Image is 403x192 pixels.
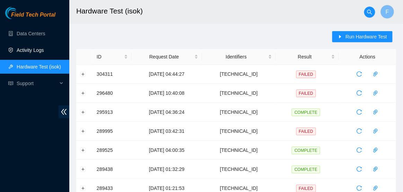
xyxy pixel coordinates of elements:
[338,34,343,40] span: caret-right
[80,147,86,153] button: Expand row
[80,185,86,191] button: Expand row
[354,68,365,80] button: reload
[296,71,316,78] span: FAILED
[354,90,365,96] span: reload
[354,166,365,172] span: reload
[354,147,365,153] span: reload
[132,65,202,84] td: [DATE] 04:44:27
[11,12,55,18] span: Field Tech Portal
[17,47,44,53] a: Activity Logs
[370,147,381,153] span: paper-clip
[93,122,132,141] td: 289995
[339,49,396,65] th: Actions
[202,141,276,160] td: [TECHNICAL_ID]
[132,160,202,179] td: [DATE] 01:32:29
[132,141,202,160] td: [DATE] 04:00:35
[93,103,132,122] td: 295913
[370,128,381,134] span: paper-clip
[93,160,132,179] td: 289438
[354,109,365,115] span: reload
[292,109,320,116] span: COMPLETE
[5,7,35,19] img: Akamai Technologies
[354,88,365,99] button: reload
[202,84,276,103] td: [TECHNICAL_ID]
[370,109,381,115] span: paper-clip
[370,164,381,175] button: paper-clip
[345,33,387,40] span: Run Hardware Test
[93,84,132,103] td: 296480
[370,185,381,191] span: paper-clip
[8,81,13,86] span: read
[354,164,365,175] button: reload
[202,103,276,122] td: [TECHNICAL_ID]
[292,147,320,154] span: COMPLETE
[332,31,393,42] button: caret-rightRun Hardware Test
[80,166,86,172] button: Expand row
[354,145,365,156] button: reload
[132,122,202,141] td: [DATE] 03:42:31
[5,12,55,21] a: Akamai TechnologiesField Tech Portal
[292,166,320,173] span: COMPLETE
[365,9,375,15] span: search
[364,7,375,18] button: search
[354,185,365,191] span: reload
[296,90,316,97] span: FAILED
[17,76,58,90] span: Support
[370,90,381,96] span: paper-clip
[354,71,365,77] span: reload
[80,109,86,115] button: Expand row
[80,71,86,77] button: Expand row
[202,122,276,141] td: [TECHNICAL_ID]
[202,65,276,84] td: [TECHNICAL_ID]
[296,128,316,135] span: FAILED
[354,107,365,118] button: reload
[386,8,389,16] span: F
[93,65,132,84] td: 304311
[354,128,365,134] span: reload
[354,126,365,137] button: reload
[132,103,202,122] td: [DATE] 04:36:24
[370,126,381,137] button: paper-clip
[370,68,381,80] button: paper-clip
[93,141,132,160] td: 289525
[202,160,276,179] td: [TECHNICAL_ID]
[370,88,381,99] button: paper-clip
[80,90,86,96] button: Expand row
[59,106,69,118] span: double-left
[370,166,381,172] span: paper-clip
[370,71,381,77] span: paper-clip
[80,128,86,134] button: Expand row
[132,84,202,103] td: [DATE] 10:40:08
[370,107,381,118] button: paper-clip
[17,64,61,70] a: Hardware Test (isok)
[380,5,394,19] button: F
[370,145,381,156] button: paper-clip
[17,31,45,36] a: Data Centers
